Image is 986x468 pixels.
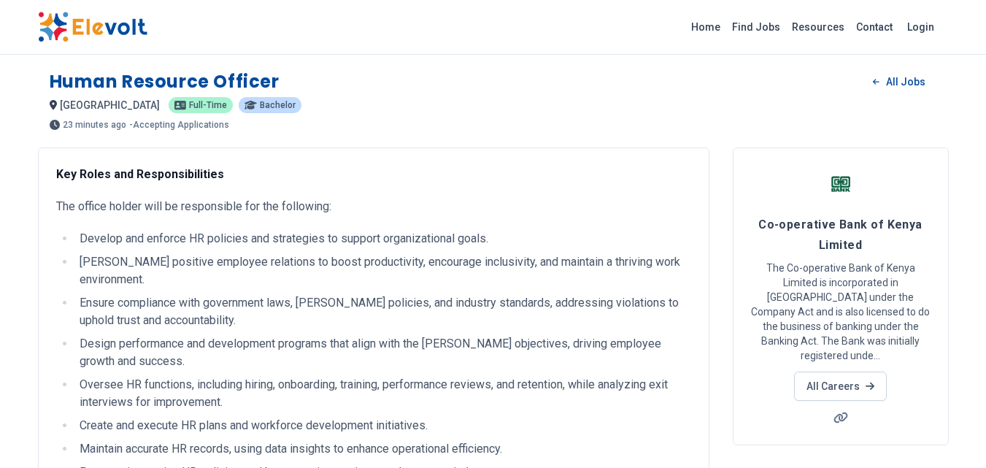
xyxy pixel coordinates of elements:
img: Elevolt [38,12,147,42]
li: Develop and enforce HR policies and strategies to support organizational goals. [75,230,691,248]
a: Login [898,12,943,42]
h1: Human Resource Officer [50,70,280,93]
li: Ensure compliance with government laws, [PERSON_NAME] policies, and industry standards, addressin... [75,294,691,329]
li: [PERSON_NAME] positive employee relations to boost productivity, encourage inclusivity, and maint... [75,253,691,288]
img: Co-operative Bank of Kenya Limited [823,166,859,202]
a: Contact [850,15,898,39]
span: Bachelor [260,101,296,110]
p: The office holder will be responsible for the following: [56,198,691,215]
a: Resources [786,15,850,39]
span: Co-operative Bank of Kenya Limited [758,218,923,252]
li: Oversee HR functions, including hiring, onboarding, training, performance reviews, and retention,... [75,376,691,411]
span: 23 minutes ago [63,120,126,129]
li: Create and execute HR plans and workforce development initiatives. [75,417,691,434]
strong: Key Roles and Responsibilities [56,167,224,181]
p: The Co-operative Bank of Kenya Limited is incorporated in [GEOGRAPHIC_DATA] under the Company Act... [751,261,931,363]
a: All Careers [794,372,887,401]
li: Design performance and development programs that align with the [PERSON_NAME] objectives, driving... [75,335,691,370]
p: - Accepting Applications [129,120,229,129]
span: [GEOGRAPHIC_DATA] [60,99,160,111]
a: Find Jobs [726,15,786,39]
a: All Jobs [861,71,936,93]
li: Maintain accurate HR records, using data insights to enhance operational efficiency. [75,440,691,458]
a: Home [685,15,726,39]
span: Full-time [189,101,227,110]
